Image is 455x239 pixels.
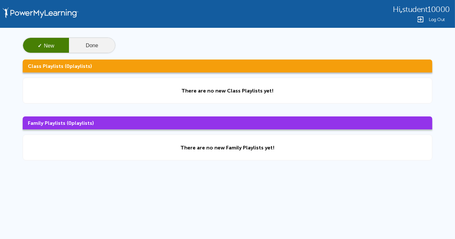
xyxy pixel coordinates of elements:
[23,60,432,72] h3: Class Playlists ( playlists)
[393,5,450,14] div: ,
[402,5,450,14] span: student10000
[38,43,42,49] span: ✓
[429,17,445,22] span: Log Out
[69,38,115,53] button: Done
[23,116,432,129] h3: Family Playlists ( playlists)
[68,120,72,126] span: 0
[181,88,274,94] div: There are no new Class Playlists yet!
[66,63,70,69] span: 0
[180,145,275,151] div: There are no new Family Playlists yet!
[393,5,400,14] span: Hi
[416,16,424,23] img: Logout Icon
[23,38,69,53] button: ✓New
